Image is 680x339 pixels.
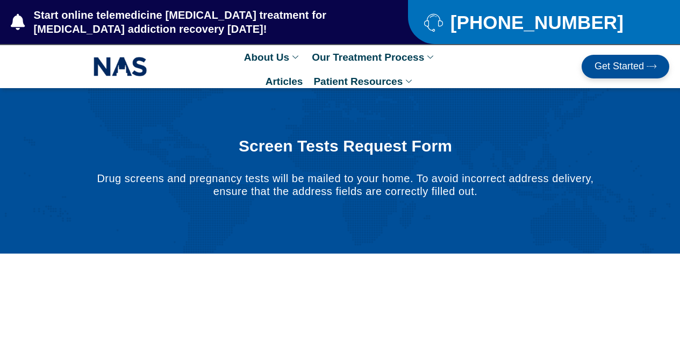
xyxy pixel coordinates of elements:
span: Get Started [595,61,644,72]
a: Articles [260,69,309,93]
p: Drug screens and pregnancy tests will be mailed to your home. To avoid incorrect address delivery... [87,172,604,198]
img: NAS_email_signature-removebg-preview.png [94,54,147,79]
a: Get Started [582,55,669,78]
h1: Screen Tests Request Form [87,136,604,156]
a: Patient Resources [308,69,420,93]
span: [PHONE_NUMBER] [448,16,624,29]
a: Start online telemedicine [MEDICAL_DATA] treatment for [MEDICAL_DATA] addiction recovery [DATE]! [11,8,365,36]
span: Start online telemedicine [MEDICAL_DATA] treatment for [MEDICAL_DATA] addiction recovery [DATE]! [31,8,366,36]
a: About Us [239,45,306,69]
a: Our Treatment Process [306,45,441,69]
a: [PHONE_NUMBER] [424,13,653,32]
